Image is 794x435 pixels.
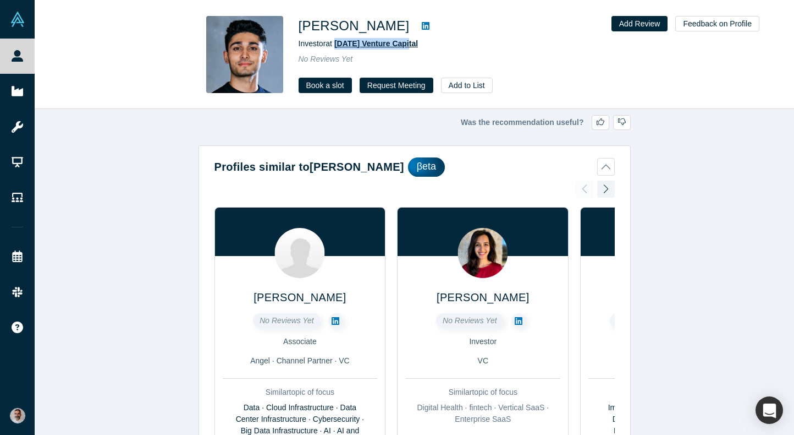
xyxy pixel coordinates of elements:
div: βeta [408,157,445,177]
div: Was the recommendation useful? [198,115,631,130]
span: No Reviews Yet [299,55,353,63]
a: [PERSON_NAME] [437,291,529,303]
img: Mehron Sharq's Profile Image [206,16,283,93]
div: Similar topic of focus [223,387,378,398]
button: Request Meeting [360,78,433,93]
a: [DATE] Venture Capital [334,39,418,48]
button: Profiles similar to[PERSON_NAME]βeta [214,157,615,177]
a: Book a slot [299,78,352,93]
img: Ayush Goradia's Profile Image [275,228,325,278]
h2: Profiles similar to [PERSON_NAME] [214,159,404,175]
img: Gotam Bhardwaj's Account [10,408,25,423]
button: Add Review [611,16,668,31]
img: Alchemist Vault Logo [10,12,25,27]
div: Angel · Channel Partner · VC [223,355,378,367]
button: Add to List [441,78,493,93]
div: Similar topic of focus [405,387,560,398]
span: Investor [469,337,497,346]
a: [PERSON_NAME] [253,291,346,303]
div: Alchemist [588,355,743,367]
span: Associate [283,337,317,346]
button: Feedback on Profile [675,16,759,31]
span: Investor at [299,39,418,48]
img: Anisha Suterwala's Profile Image [458,228,508,278]
div: VC [405,355,560,367]
span: No Reviews Yet [260,316,314,325]
h1: [PERSON_NAME] [299,16,410,36]
span: No Reviews Yet [443,316,497,325]
div: Similar topic of focus [588,387,743,398]
span: Digital Health · fintech · Vertical SaaS · Enterprise SaaS [417,403,549,423]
